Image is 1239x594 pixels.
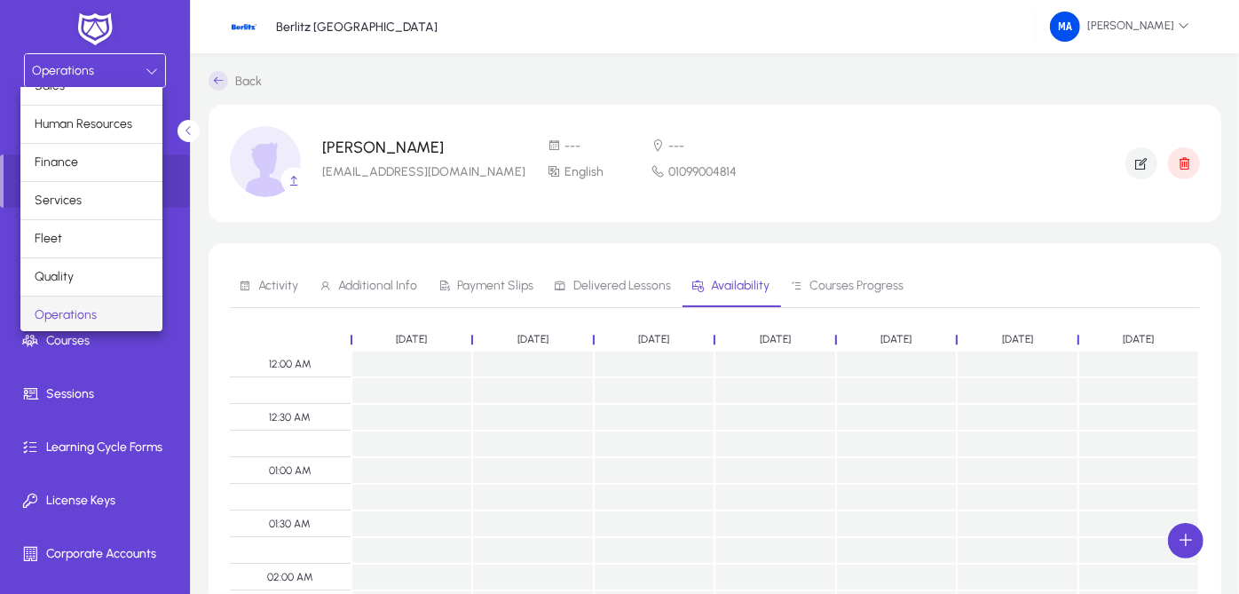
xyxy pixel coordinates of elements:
[35,190,82,211] span: Services
[35,114,132,135] span: Human Resources
[35,266,74,288] span: Quality
[35,228,62,249] span: Fleet
[35,305,97,326] span: Operations
[35,152,78,173] span: Finance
